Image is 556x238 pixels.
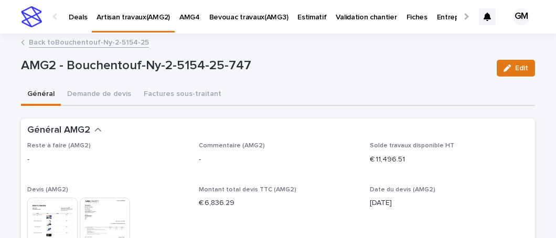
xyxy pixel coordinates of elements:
p: - [27,154,186,165]
span: Reste à faire (AMG2) [27,143,91,149]
button: Général [21,84,61,106]
span: Montant total devis TTC (AMG2) [199,187,296,193]
span: Commentaire (AMG2) [199,143,265,149]
button: Factures sous-traitant [137,84,228,106]
button: Demande de devis [61,84,137,106]
img: stacker-logo-s-only.png [21,6,42,27]
p: [DATE] [370,198,529,209]
p: AMG2 - Bouchentouf-Ny-2-5154-25-747 [21,58,488,73]
p: € 11,496.51 [370,154,529,165]
span: Devis (AMG2) [27,187,68,193]
div: GM [513,8,530,25]
p: € 6,836.29 [199,198,358,209]
p: - [199,154,358,165]
span: Date du devis (AMG2) [370,187,435,193]
button: Edit [497,60,535,77]
h2: Général AMG2 [27,125,90,136]
span: Edit [515,64,528,72]
a: Back toBouchentouf-Ny-2-5154-25 [29,36,149,48]
button: Général AMG2 [27,125,102,136]
span: Solde travaux disponible HT [370,143,454,149]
